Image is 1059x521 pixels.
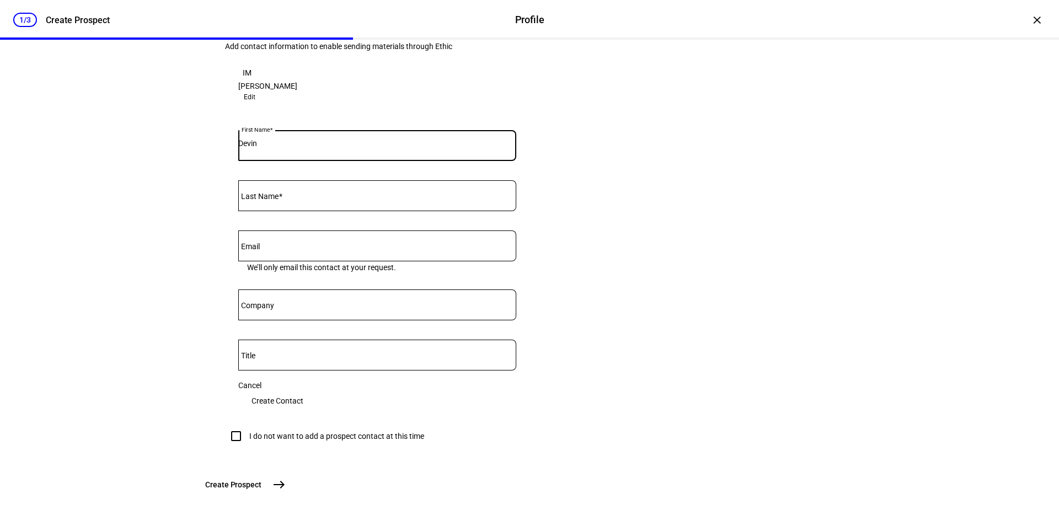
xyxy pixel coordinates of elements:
mat-hint: We’ll only email this contact at your request. [247,261,396,272]
span: Create Contact [252,390,303,412]
span: Create Prospect [205,479,261,490]
button: Edit [238,90,261,104]
mat-label: Last Name [241,192,279,201]
span: Cancel [238,381,261,390]
mat-label: Email [241,242,260,251]
mat-label: Title [241,351,255,360]
mat-label: Company [241,301,274,310]
mat-icon: east [272,478,286,491]
div: [PERSON_NAME] [238,82,297,90]
mat-label: First Name [242,126,270,133]
div: I do not want to add a prospect contact at this time [249,432,424,441]
div: Add contact information to enable sending materials through Ethic [225,42,529,51]
div: Profile [515,13,544,27]
button: Create Prospect [199,474,290,496]
div: Create Prospect [46,15,110,25]
button: Create Contact [238,390,317,412]
div: IM [238,64,256,82]
div: × [1028,11,1046,29]
div: 1/3 [13,13,37,27]
span: Edit [244,90,255,104]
